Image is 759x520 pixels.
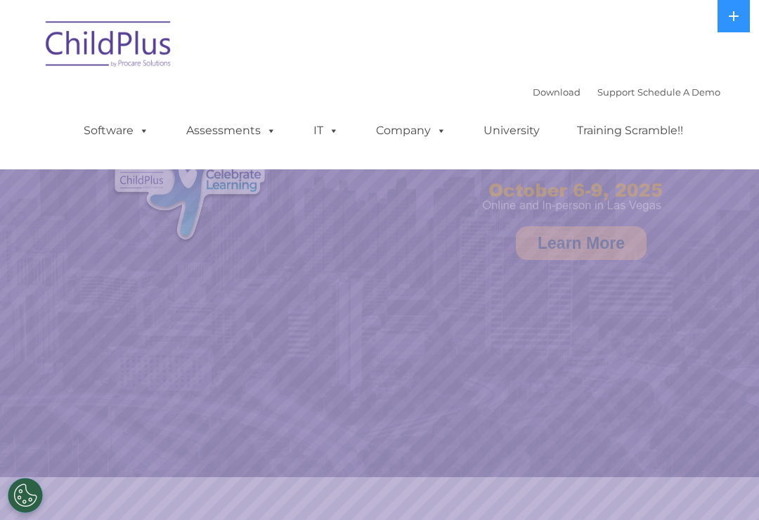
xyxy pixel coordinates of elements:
a: Download [533,86,580,98]
img: ChildPlus by Procare Solutions [39,11,179,82]
a: IT [299,117,353,145]
a: Support [597,86,635,98]
a: Assessments [172,117,290,145]
a: Schedule A Demo [637,86,720,98]
a: University [469,117,554,145]
a: Training Scramble!! [563,117,697,145]
a: Software [70,117,163,145]
font: | [533,86,720,98]
a: Company [362,117,460,145]
a: Learn More [516,226,647,260]
button: Cookies Settings [8,478,43,513]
